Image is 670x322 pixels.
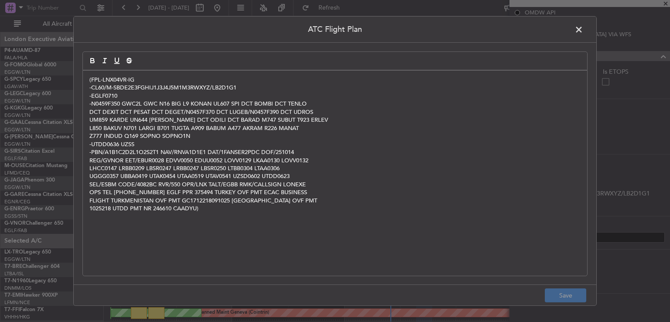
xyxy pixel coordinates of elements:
[89,197,581,205] p: FLIGHT TURKMENISTAN OVF PMT GC1712218091025 [GEOGRAPHIC_DATA] OVF PMT
[89,124,581,132] p: L850 BAKUV N701 LARGI B701 TUGTA A909 BABUM A477 AKRAM R226 MANAT
[89,84,581,92] p: -CL60/M-SBDE2E3FGHIJ1J3J4J5M1M3RWXYZ/LB2D1G1
[89,188,581,196] p: OPS TEL [PHONE_NUMBER] EGLF PPR 375494 TURKEY OVF PMT ECAC BUSINESS
[89,92,581,100] p: -EGLF0710
[89,181,581,188] p: SEL/ESBM CODE/4082BC RVR/550 OPR/LNX TALT/EGBB RMK/CALLSIGN LONEXE
[89,156,581,164] p: REG/GVNOR EET/EBUR0028 EDVV0050 EDUU0052 LOVV0129 LKAA0130 LOVV0132
[89,205,581,212] p: 1025218 UTDD PMT NR 246610 CAADYU)
[89,132,581,140] p: Z777 INDUD Q169 SOPNO SOPNO1N
[89,116,581,124] p: UM859 KARDE UN644 [PERSON_NAME] DCT ODILI DCT BARAD M747 SUBUT T923 ERLEV
[89,140,581,148] p: -UTDD0636 UZSS
[89,172,581,180] p: UGGG0357 UBBA0419 UTAK0454 UTAA0519 UTAV0541 UZSD0602 UTDD0623
[89,76,581,84] p: (FPL-LNX04VR-IG
[89,164,581,172] p: LHCC0147 LRBB0209 LBSR0247 LRBB0247 LBSR0250 LTBB0304 LTAA0306
[89,100,581,108] p: -N0459F350 GWC2L GWC N16 BIG L9 KONAN UL607 SPI DCT BOMBI DCT TENLO
[89,148,581,156] p: -PBN/A1B1C2D2L1O2S2T1 NAV/RNVA1D1E1 DAT/1FANSER2PDC DOF/251014
[89,108,581,116] p: DCT DEXIT DCT PESAT DCT DEGET/N0457F370 DCT LUGEB/N0457F390 DCT UDROS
